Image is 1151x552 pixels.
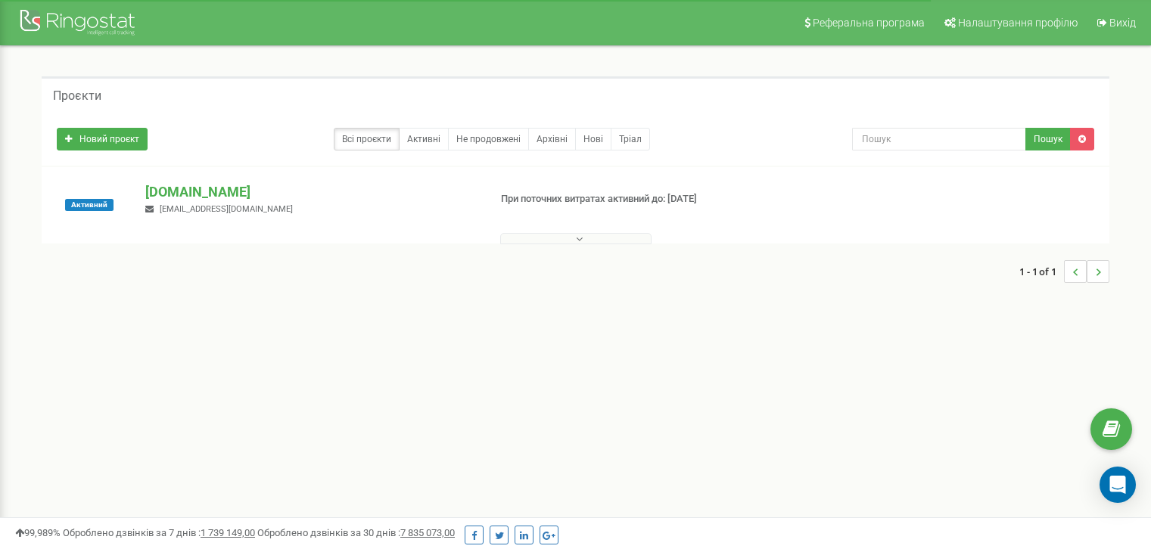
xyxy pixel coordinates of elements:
[63,527,255,538] span: Оброблено дзвінків за 7 днів :
[1019,260,1064,283] span: 1 - 1 of 1
[257,527,455,538] span: Оброблено дзвінків за 30 днів :
[57,128,148,150] a: Новий проєкт
[501,192,743,206] p: При поточних витратах активний до: [DATE]
[1025,128,1071,150] button: Пошук
[201,527,255,538] u: 1 739 149,00
[160,204,293,214] span: [EMAIL_ADDRESS][DOMAIN_NAME]
[528,128,576,150] a: Архівні
[1109,17,1136,29] span: Вихід
[145,182,476,202] p: [DOMAIN_NAME]
[575,128,611,150] a: Нові
[611,128,650,150] a: Тріал
[1100,467,1136,503] div: Open Intercom Messenger
[1019,245,1109,298] nav: ...
[65,199,114,211] span: Активний
[334,128,400,150] a: Всі проєкти
[958,17,1078,29] span: Налаштування профілю
[813,17,925,29] span: Реферальна програма
[852,128,1026,150] input: Пошук
[53,89,101,103] h5: Проєкти
[400,527,455,538] u: 7 835 073,00
[15,527,61,538] span: 99,989%
[399,128,449,150] a: Активні
[448,128,529,150] a: Не продовжені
